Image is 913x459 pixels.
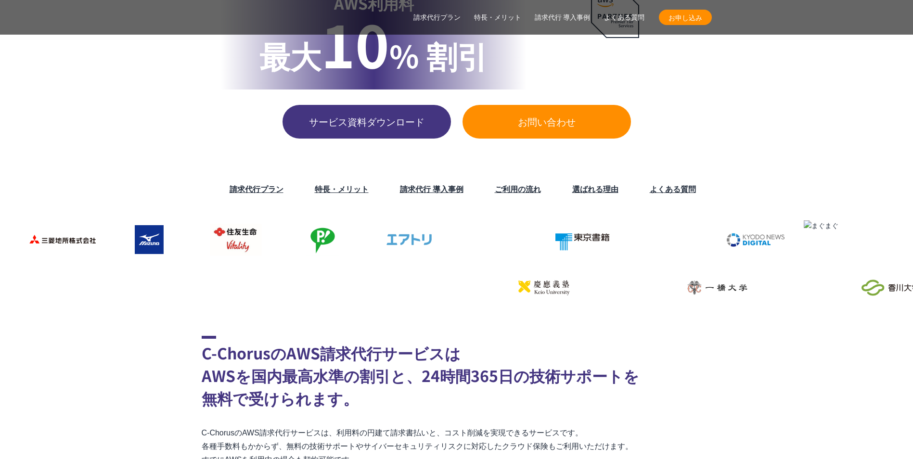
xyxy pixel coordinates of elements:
a: 特長・メリット [474,13,521,23]
img: ファンコミュニケーションズ [71,268,148,307]
a: サービス資料ダウンロード [283,105,451,139]
span: サービス資料ダウンロード [283,115,451,129]
img: 国境なき医師団 [331,268,408,307]
img: 早稲田大学 [591,268,668,307]
a: 請求代行 導入事例 [400,183,463,194]
img: 慶應義塾 [504,268,581,307]
img: 共同通信デジタル [716,220,793,259]
img: まぐまぐ [802,220,879,259]
img: ミズノ [109,220,186,259]
img: 日本財団 [417,268,494,307]
a: 選ばれる理由 [572,183,618,194]
img: 一橋大学 [677,268,754,307]
img: クリスピー・クリーム・ドーナツ [629,220,706,259]
a: 特長・メリット [315,183,369,194]
a: 請求代行 導入事例 [535,13,591,23]
img: 三菱地所 [23,220,100,259]
img: 住友生命保険相互 [196,220,273,259]
h2: C-ChorusのAWS請求代行サービスは AWSを国内最高水準の割引と、24時間365日の技術サポートを 無料で受けられます。 [202,336,712,409]
img: ヤマサ醤油 [456,220,533,259]
img: フジモトHD [283,220,360,259]
img: クリーク・アンド・リバー [244,268,321,307]
p: AWS最上位 プレミアティア サービスパートナー [572,44,658,80]
a: 請求代行プラン [413,13,461,23]
a: お問い合わせ [463,105,631,139]
img: エイチーム [157,268,234,307]
a: よくある質問 [650,183,696,194]
a: お申し込み [659,10,712,25]
a: 請求代行プラン [230,183,283,194]
img: 東京書籍 [542,220,619,259]
span: お申し込み [659,13,712,23]
span: お問い合わせ [463,115,631,129]
span: 10 [321,1,389,85]
p: % 割引 [259,14,488,78]
a: よくある質問 [604,13,644,23]
img: エアトリ [369,220,446,259]
img: 大阪工業大学 [764,268,841,307]
a: ご利用の流れ [495,183,541,194]
span: 最大 [259,33,321,77]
